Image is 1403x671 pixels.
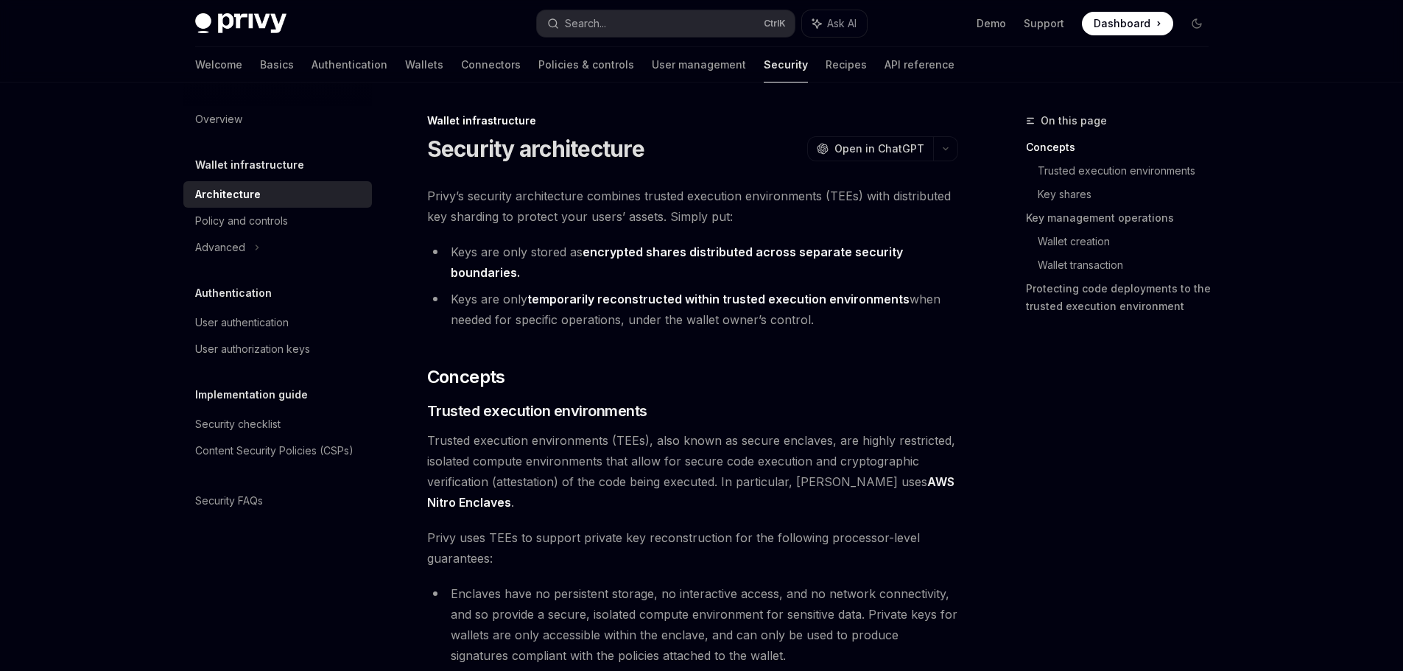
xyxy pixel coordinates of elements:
div: Architecture [195,186,261,203]
span: Dashboard [1094,16,1150,31]
a: Policy and controls [183,208,372,234]
div: Wallet infrastructure [427,113,958,128]
a: Protecting code deployments to the trusted execution environment [1026,277,1220,318]
a: Security checklist [183,411,372,438]
button: Toggle dark mode [1185,12,1209,35]
a: Wallet creation [1038,230,1220,253]
span: Ctrl K [764,18,786,29]
img: dark logo [195,13,286,34]
a: Security [764,47,808,82]
li: Keys are only stored as [427,242,958,283]
span: Ask AI [827,16,857,31]
a: Recipes [826,47,867,82]
a: Connectors [461,47,521,82]
h5: Authentication [195,284,272,302]
div: Security FAQs [195,492,263,510]
h1: Security architecture [427,136,644,162]
button: Search...CtrlK [537,10,795,37]
a: Dashboard [1082,12,1173,35]
a: Trusted execution environments [1038,159,1220,183]
div: Content Security Policies (CSPs) [195,442,354,460]
div: Policy and controls [195,212,288,230]
strong: temporarily reconstructed within trusted execution environments [527,292,910,306]
a: Security FAQs [183,488,372,514]
a: Concepts [1026,136,1220,159]
button: Open in ChatGPT [807,136,933,161]
a: Welcome [195,47,242,82]
span: Concepts [427,365,505,389]
a: Basics [260,47,294,82]
a: Demo [977,16,1006,31]
h5: Implementation guide [195,386,308,404]
div: Overview [195,110,242,128]
a: Architecture [183,181,372,208]
a: Key management operations [1026,206,1220,230]
a: User authorization keys [183,336,372,362]
a: User authentication [183,309,372,336]
li: Enclaves have no persistent storage, no interactive access, and no network connectivity, and so p... [427,583,958,666]
div: Search... [565,15,606,32]
a: User management [652,47,746,82]
div: User authorization keys [195,340,310,358]
span: Trusted execution environments [427,401,647,421]
strong: encrypted shares distributed across separate security boundaries. [451,245,903,280]
a: Content Security Policies (CSPs) [183,438,372,464]
div: User authentication [195,314,289,331]
a: API reference [885,47,954,82]
a: Wallets [405,47,443,82]
span: Privy uses TEEs to support private key reconstruction for the following processor-level guarantees: [427,527,958,569]
div: Advanced [195,239,245,256]
a: Wallet transaction [1038,253,1220,277]
span: On this page [1041,112,1107,130]
a: Policies & controls [538,47,634,82]
a: Key shares [1038,183,1220,206]
span: Privy’s security architecture combines trusted execution environments (TEEs) with distributed key... [427,186,958,227]
a: Authentication [312,47,387,82]
span: Trusted execution environments (TEEs), also known as secure enclaves, are highly restricted, isol... [427,430,958,513]
a: Support [1024,16,1064,31]
span: Open in ChatGPT [834,141,924,156]
a: Overview [183,106,372,133]
div: Security checklist [195,415,281,433]
h5: Wallet infrastructure [195,156,304,174]
li: Keys are only when needed for specific operations, under the wallet owner’s control. [427,289,958,330]
button: Ask AI [802,10,867,37]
